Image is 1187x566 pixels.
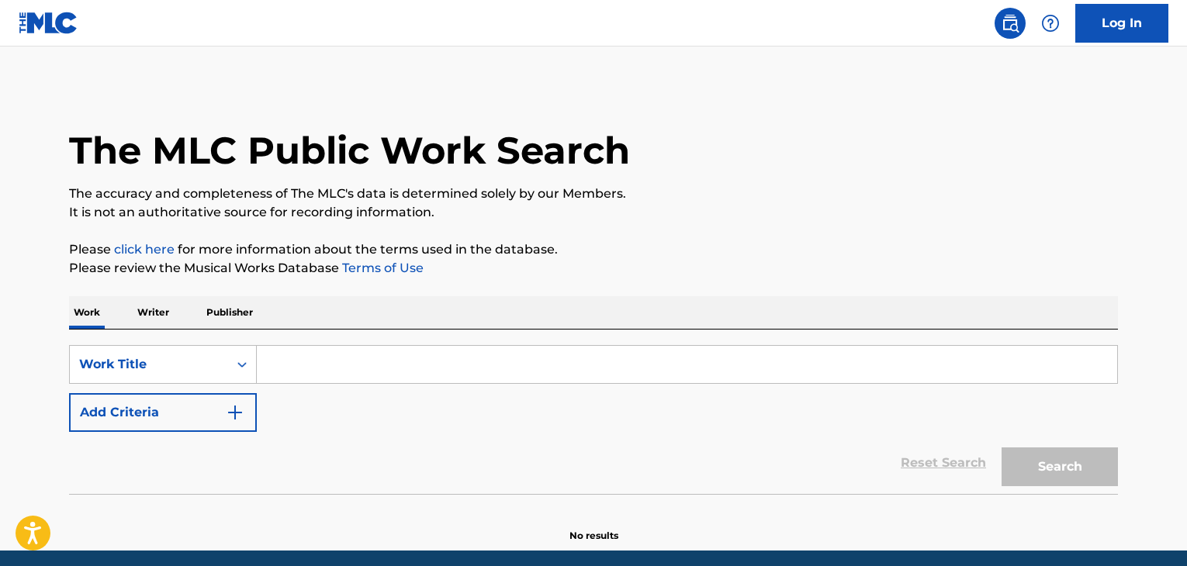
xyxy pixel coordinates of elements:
p: The accuracy and completeness of The MLC's data is determined solely by our Members. [69,185,1118,203]
div: Help [1035,8,1066,39]
img: MLC Logo [19,12,78,34]
img: help [1041,14,1060,33]
a: click here [114,242,175,257]
img: 9d2ae6d4665cec9f34b9.svg [226,403,244,422]
iframe: Chat Widget [1109,492,1187,566]
button: Add Criteria [69,393,257,432]
div: Work Title [79,355,219,374]
a: Public Search [995,8,1026,39]
h1: The MLC Public Work Search [69,127,630,174]
img: search [1001,14,1019,33]
p: Work [69,296,105,329]
p: Please review the Musical Works Database [69,259,1118,278]
p: Please for more information about the terms used in the database. [69,240,1118,259]
form: Search Form [69,345,1118,494]
a: Terms of Use [339,261,424,275]
a: Log In [1075,4,1168,43]
p: Writer [133,296,174,329]
p: Publisher [202,296,258,329]
p: No results [569,510,618,543]
p: It is not an authoritative source for recording information. [69,203,1118,222]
